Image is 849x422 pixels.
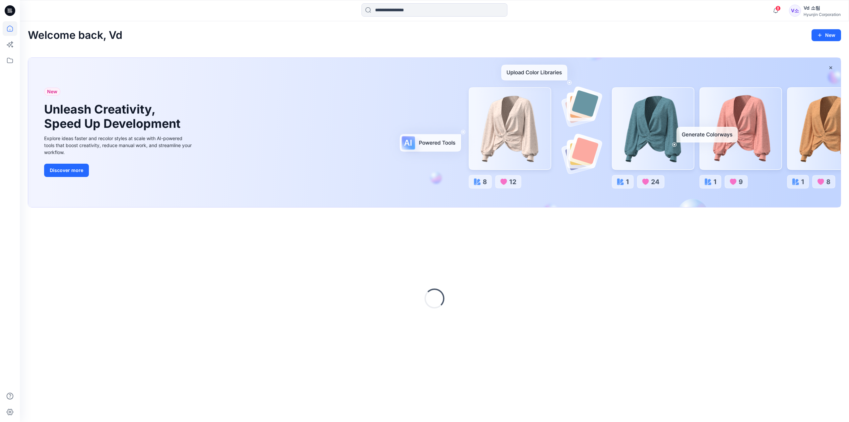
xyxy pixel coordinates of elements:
div: V소 [789,5,801,17]
span: 8 [775,6,781,11]
h1: Unleash Creativity, Speed Up Development [44,102,183,131]
a: Discover more [44,164,193,177]
button: Discover more [44,164,89,177]
div: Explore ideas faster and recolor styles at scale with AI-powered tools that boost creativity, red... [44,135,193,156]
span: New [47,88,57,96]
div: Vd 소팀 [804,4,841,12]
button: New [812,29,841,41]
div: Hyunjin Corporation [804,12,841,17]
h2: Welcome back, Vd [28,29,122,42]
